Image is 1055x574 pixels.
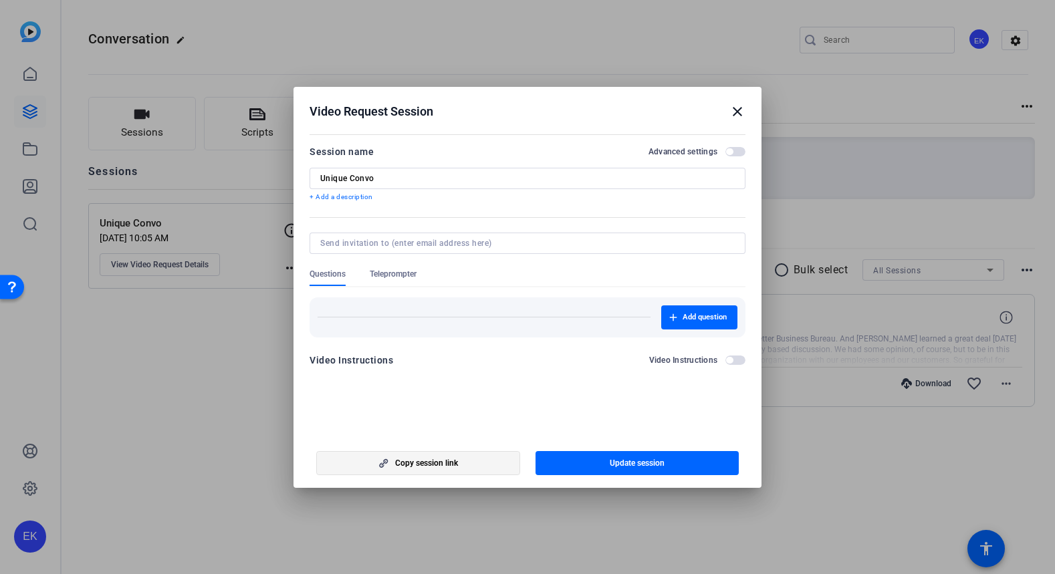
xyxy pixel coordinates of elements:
[370,269,417,279] span: Teleprompter
[316,451,520,475] button: Copy session link
[661,305,737,329] button: Add question
[649,146,717,157] h2: Advanced settings
[649,355,718,366] h2: Video Instructions
[610,458,665,468] span: Update session
[320,238,729,249] input: Send invitation to (enter email address here)
[320,173,735,184] input: Enter Session Name
[310,104,745,120] div: Video Request Session
[395,458,458,468] span: Copy session link
[310,192,745,202] p: + Add a description
[683,312,727,323] span: Add question
[536,451,739,475] button: Update session
[310,352,393,368] div: Video Instructions
[729,104,745,120] mat-icon: close
[310,269,346,279] span: Questions
[310,144,374,160] div: Session name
